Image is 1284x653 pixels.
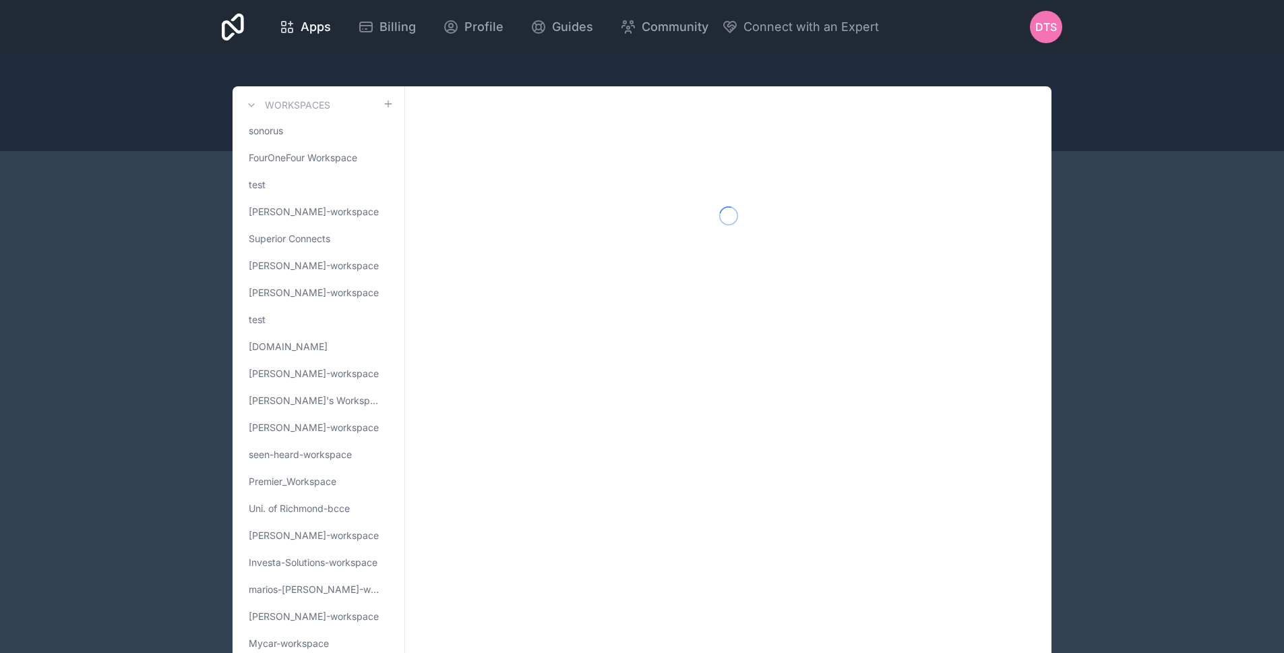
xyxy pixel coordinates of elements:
a: Billing [347,12,427,42]
a: test [243,173,394,197]
a: test [243,308,394,332]
a: seen-heard-workspace [243,443,394,467]
a: Premier_Workspace [243,470,394,494]
span: Guides [552,18,593,36]
span: sonorus [249,124,283,138]
span: [PERSON_NAME]-workspace [249,529,379,542]
a: [PERSON_NAME]'s Workspace [243,389,394,413]
span: Uni. of Richmond-bcce [249,502,350,515]
span: Billing [379,18,416,36]
span: [PERSON_NAME]-workspace [249,205,379,219]
span: test [249,178,266,192]
a: Guides [520,12,604,42]
span: test [249,313,266,326]
span: [PERSON_NAME]-workspace [249,259,379,273]
span: Mycar-workspace [249,637,329,650]
span: [PERSON_NAME]-workspace [249,421,379,434]
span: seen-heard-workspace [249,448,352,461]
a: [PERSON_NAME]-workspace [243,416,394,440]
a: [DOMAIN_NAME] [243,335,394,359]
a: [PERSON_NAME]-workspace [243,200,394,224]
span: [PERSON_NAME]-workspace [249,610,379,623]
span: [PERSON_NAME]'s Workspace [249,394,383,407]
span: Superior Connects [249,232,330,246]
span: [DOMAIN_NAME] [249,340,328,353]
a: [PERSON_NAME]-workspace [243,523,394,548]
span: marios-[PERSON_NAME]-workspace [249,583,383,596]
a: Superior Connects [243,227,394,251]
a: FourOneFour Workspace [243,146,394,170]
span: Profile [464,18,503,36]
span: [PERSON_NAME]-workspace [249,367,379,380]
span: Apps [301,18,331,36]
a: Profile [432,12,514,42]
a: Apps [268,12,342,42]
a: [PERSON_NAME]-workspace [243,281,394,305]
a: [PERSON_NAME]-workspace [243,604,394,629]
span: [PERSON_NAME]-workspace [249,286,379,300]
span: FourOneFour Workspace [249,151,357,165]
a: [PERSON_NAME]-workspace [243,362,394,386]
a: Uni. of Richmond-bcce [243,496,394,521]
a: marios-[PERSON_NAME]-workspace [243,577,394,602]
span: Connect with an Expert [743,18,879,36]
span: Premier_Workspace [249,475,336,488]
a: Workspaces [243,97,330,113]
h3: Workspaces [265,98,330,112]
a: sonorus [243,119,394,143]
span: Investa-Solutions-workspace [249,556,377,569]
span: DTS [1035,19,1057,35]
a: Investa-Solutions-workspace [243,550,394,575]
a: [PERSON_NAME]-workspace [243,254,394,278]
a: Community [609,12,719,42]
button: Connect with an Expert [722,18,879,36]
span: Community [642,18,708,36]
